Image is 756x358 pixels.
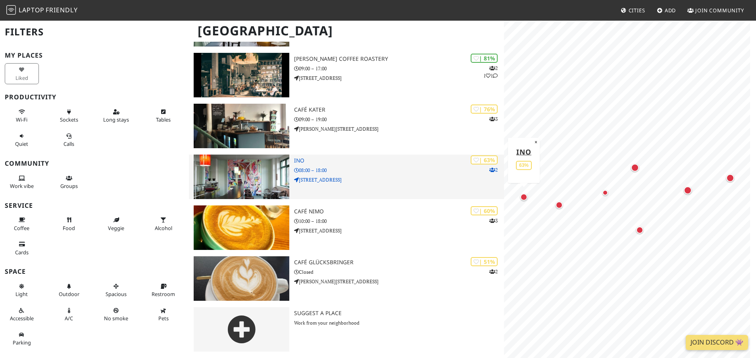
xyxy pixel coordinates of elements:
[104,315,128,322] span: Smoke free
[725,172,736,184] div: Map marker
[294,259,504,266] h3: Café Glücksbringer
[103,116,129,123] span: Long stays
[46,6,77,14] span: Friendly
[52,304,86,325] button: A/C
[52,280,86,301] button: Outdoor
[189,205,504,250] a: Café NiMo | 60% 3 Café NiMo 10:00 – 18:00 [STREET_ADDRESS]
[6,5,16,15] img: LaptopFriendly
[600,188,610,197] div: Map marker
[10,315,34,322] span: Accessible
[5,238,39,259] button: Cards
[294,125,504,133] p: [PERSON_NAME][STREET_ADDRESS]
[489,217,498,224] p: 3
[52,213,86,234] button: Food
[5,213,39,234] button: Coffee
[189,104,504,148] a: Café Kater | 76% 3 Café Kater 09:00 – 19:00 [PERSON_NAME][STREET_ADDRESS]
[13,339,31,346] span: Parking
[654,3,679,17] a: Add
[189,155,504,199] a: INO | 63% 2 INO 08:00 – 18:00 [STREET_ADDRESS]
[5,304,39,325] button: Accessible
[5,20,184,44] h2: Filters
[5,172,39,193] button: Work vibe
[194,53,289,97] img: Franz Morish Coffee Roastery
[483,64,498,79] p: 2 1 1
[14,224,29,232] span: Coffee
[156,116,171,123] span: Work-friendly tables
[60,182,78,190] span: Group tables
[106,290,127,298] span: Spacious
[189,307,504,352] a: Suggest a Place Work from your neighborhood
[99,213,133,234] button: Veggie
[63,140,74,147] span: Video/audio calls
[471,206,498,215] div: | 60%
[52,130,86,151] button: Calls
[471,155,498,164] div: | 63%
[194,104,289,148] img: Café Kater
[294,166,504,174] p: 08:00 – 18:00
[294,65,504,72] p: 09:00 – 17:00
[5,280,39,301] button: Light
[629,162,641,173] div: Map marker
[194,205,289,250] img: Café NiMo
[158,315,169,322] span: Pet friendly
[294,116,504,123] p: 09:00 – 19:00
[665,7,676,14] span: Add
[59,290,79,298] span: Outdoor area
[294,74,504,82] p: [STREET_ADDRESS]
[5,268,184,275] h3: Space
[99,304,133,325] button: No smoke
[684,3,747,17] a: Join Community
[146,280,181,301] button: Restroom
[194,155,289,199] img: INO
[294,268,504,276] p: Closed
[617,3,648,17] a: Cities
[471,257,498,266] div: | 51%
[635,225,645,235] div: Map marker
[294,157,504,164] h3: INO
[189,256,504,301] a: Café Glücksbringer | 51% 2 Café Glücksbringer Closed [PERSON_NAME][STREET_ADDRESS]
[516,161,532,170] div: 63%
[60,116,78,123] span: Power sockets
[5,328,39,349] button: Parking
[5,105,39,126] button: Wi-Fi
[532,137,540,146] button: Close popup
[191,20,502,42] h1: [GEOGRAPHIC_DATA]
[189,53,504,97] a: Franz Morish Coffee Roastery | 81% 211 [PERSON_NAME] Coffee Roastery 09:00 – 17:00 [STREET_ADDRESS]
[489,115,498,123] p: 3
[294,208,504,215] h3: Café NiMo
[194,256,289,301] img: Café Glücksbringer
[489,268,498,275] p: 2
[471,104,498,114] div: | 76%
[65,315,73,322] span: Air conditioned
[5,202,184,209] h3: Service
[682,185,693,196] div: Map marker
[5,130,39,151] button: Quiet
[99,280,133,301] button: Spacious
[519,192,529,202] div: Map marker
[294,106,504,113] h3: Café Kater
[146,304,181,325] button: Pets
[15,249,29,256] span: Credit cards
[15,140,28,147] span: Quiet
[52,105,86,126] button: Sockets
[99,105,133,126] button: Long stays
[294,217,504,225] p: 10:00 – 18:00
[155,224,172,232] span: Alcohol
[489,166,498,174] p: 2
[294,319,504,327] p: Work from your neighborhood
[554,200,564,210] div: Map marker
[516,147,531,156] a: INO
[6,4,78,17] a: LaptopFriendly LaptopFriendly
[294,56,504,62] h3: [PERSON_NAME] Coffee Roastery
[5,160,184,167] h3: Community
[294,278,504,285] p: [PERSON_NAME][STREET_ADDRESS]
[146,105,181,126] button: Tables
[19,6,44,14] span: Laptop
[294,176,504,184] p: [STREET_ADDRESS]
[15,290,28,298] span: Natural light
[146,213,181,234] button: Alcohol
[152,290,175,298] span: Restroom
[194,307,289,352] img: gray-place-d2bdb4477600e061c01bd816cc0f2ef0cfcb1ca9e3ad78868dd16fb2af073a21.png
[629,7,645,14] span: Cities
[16,116,27,123] span: Stable Wi-Fi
